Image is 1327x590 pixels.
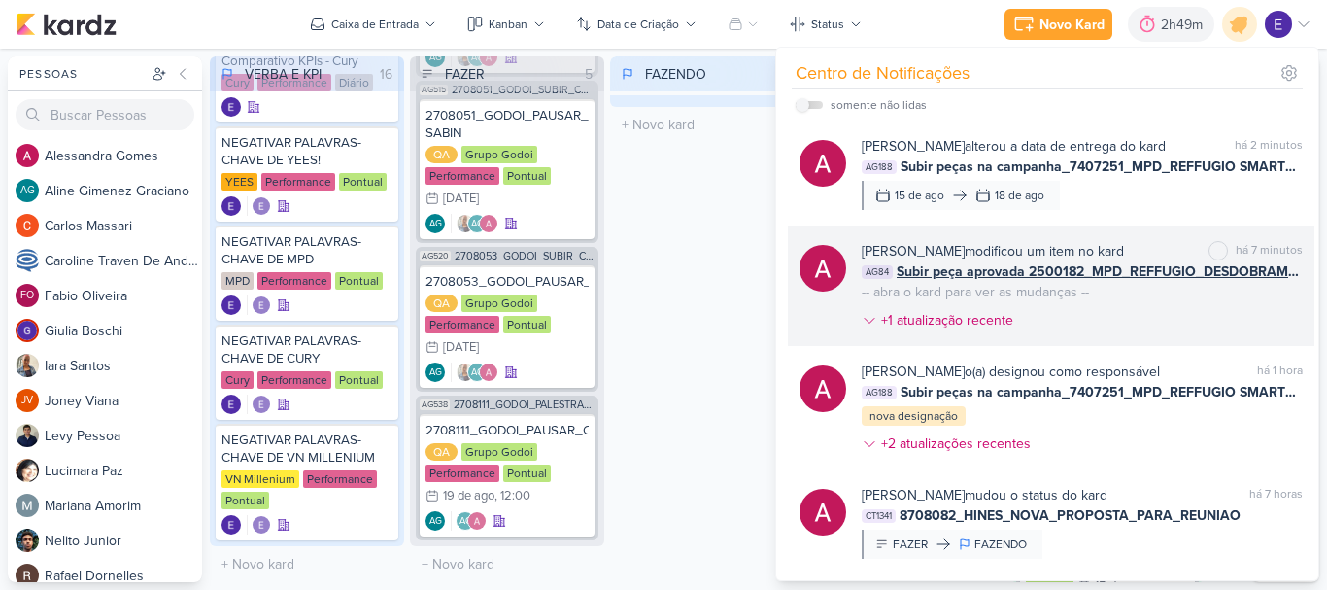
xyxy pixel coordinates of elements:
div: I a r a S a n t o s [45,356,202,376]
p: AG [429,220,442,229]
div: Criador(a): Aline Gimenez Graciano [425,214,445,233]
p: AG [429,368,442,378]
span: 2708111_GODOI_PALESTRA_VITAL [454,399,595,410]
span: AG188 [862,160,897,174]
div: Aline Gimenez Graciano [16,179,39,202]
div: Criador(a): Eduardo Quaresma [221,196,241,216]
button: Novo Kard [1004,9,1112,40]
div: Pontual [339,173,387,191]
img: Alessandra Gomes [479,363,498,382]
input: + Novo kard [614,111,800,139]
img: Iara Santos [16,354,39,377]
div: Criador(a): Aline Gimenez Graciano [425,363,445,382]
img: Eduardo Quaresma [221,395,241,414]
div: Criador(a): Eduardo Quaresma [221,515,241,535]
div: QA [425,295,458,312]
div: 15 de ago [895,187,944,204]
img: Eduardo Quaresma [252,196,271,216]
div: 5 [577,64,600,85]
div: 2708051_GODOI_PAUSAR_ANUNCIO_AB SABIN [425,107,589,142]
div: Performance [257,272,331,290]
div: +1 atualização recente [881,310,1017,330]
img: Iara Santos [456,363,475,382]
img: Alessandra Gomes [479,214,498,233]
div: Performance [425,167,499,185]
div: Aline Gimenez Graciano [425,214,445,233]
div: Colaboradores: Aline Gimenez Graciano, Alessandra Gomes [451,511,487,531]
div: , 12:00 [494,490,530,503]
div: Aline Gimenez Graciano [425,511,445,531]
div: há 1 hora [1257,362,1303,382]
img: Alessandra Gomes [800,140,846,187]
img: Alessandra Gomes [800,489,846,536]
img: Levy Pessoa [16,424,39,447]
div: NEGATIVAR PALAVRAS-CHAVE DE MPD [221,233,392,268]
div: Fabio Oliveira [16,284,39,307]
span: Subir peças na campanha_7407251_MPD_REFFUGIO SMART_CAMPANHA INVESTIDORES [901,382,1303,402]
div: A l e s s a n d r a G o m e s [45,146,202,166]
div: Performance [261,173,335,191]
div: Colaboradores: Eduardo Quaresma [247,295,271,315]
img: Eduardo Quaresma [221,515,241,535]
div: QA [425,146,458,163]
span: CT1341 [862,509,896,523]
p: FO [20,291,34,301]
div: Grupo Godoi [461,295,537,312]
input: + Novo kard [214,550,400,578]
div: Colaboradores: Eduardo Quaresma [247,196,271,216]
p: AG [471,368,484,378]
p: AG [459,517,472,527]
img: Alessandra Gomes [800,365,846,412]
b: [PERSON_NAME] [862,364,965,380]
div: somente não lidas [831,96,927,114]
span: AG84 [862,265,893,279]
div: F a b i o O l i v e i r a [45,286,202,306]
img: Eduardo Quaresma [252,515,271,535]
div: VN Millenium [221,470,299,488]
div: Pessoas [16,65,148,83]
div: Aline Gimenez Graciano [425,363,445,382]
div: Novo Kard [1039,15,1105,35]
div: Pontual [503,465,551,482]
div: L u c i m a r a P a z [45,461,202,481]
img: Alessandra Gomes [800,245,846,292]
div: Centro de Notificações [796,60,970,87]
img: Lucimara Paz [16,459,39,482]
div: MPD [221,272,254,290]
div: Joney Viana [16,389,39,412]
div: Criador(a): Eduardo Quaresma [221,395,241,414]
div: Pontual [335,272,383,290]
div: Aline Gimenez Graciano [456,511,475,531]
input: Buscar Pessoas [16,99,194,130]
div: 18 de ago [995,187,1044,204]
div: R a f a e l D o r n e l l e s [45,566,202,586]
div: M a r i a n a A m o r i m [45,496,202,516]
b: [PERSON_NAME] [862,487,965,503]
div: Pontual [503,167,551,185]
div: 16 [372,64,400,85]
div: J o n e y V i a n a [45,391,202,411]
div: +2 atualizações recentes [881,434,1035,454]
img: Iara Santos [456,214,475,233]
div: há 2 minutos [1235,136,1303,156]
div: Criador(a): Eduardo Quaresma [221,97,241,117]
div: A l i n e G i m e n e z G r a c i a n o [45,181,202,201]
div: 2708111_GODOI_PAUSAR_CAMPANHA_PALESTRA_VITAL [425,422,589,439]
span: 8708082_HINES_NOVA_PROPOSTA_PARA_REUNIAO [900,505,1241,526]
div: Pontual [335,371,383,389]
b: [PERSON_NAME] [862,138,965,155]
div: G i u l i a B o s c h i [45,321,202,341]
div: 19 de ago [443,490,494,503]
div: N e l i t o J u n i o r [45,531,202,551]
div: há 7 minutos [1236,241,1303,261]
b: [PERSON_NAME] [862,243,965,260]
p: AG [471,220,484,229]
img: Eduardo Quaresma [252,395,271,414]
div: 2708053_GODOI_PAUSAR_ANUNCIO_VITAL [425,273,589,291]
div: 2h49m [1161,15,1208,35]
div: -- abra o kard para ver as mudanças -- [862,282,1089,302]
div: YEES [221,173,257,191]
div: C a r l o s M a s s a r i [45,216,202,236]
div: Cury [221,371,254,389]
div: Grupo Godoi [461,146,537,163]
